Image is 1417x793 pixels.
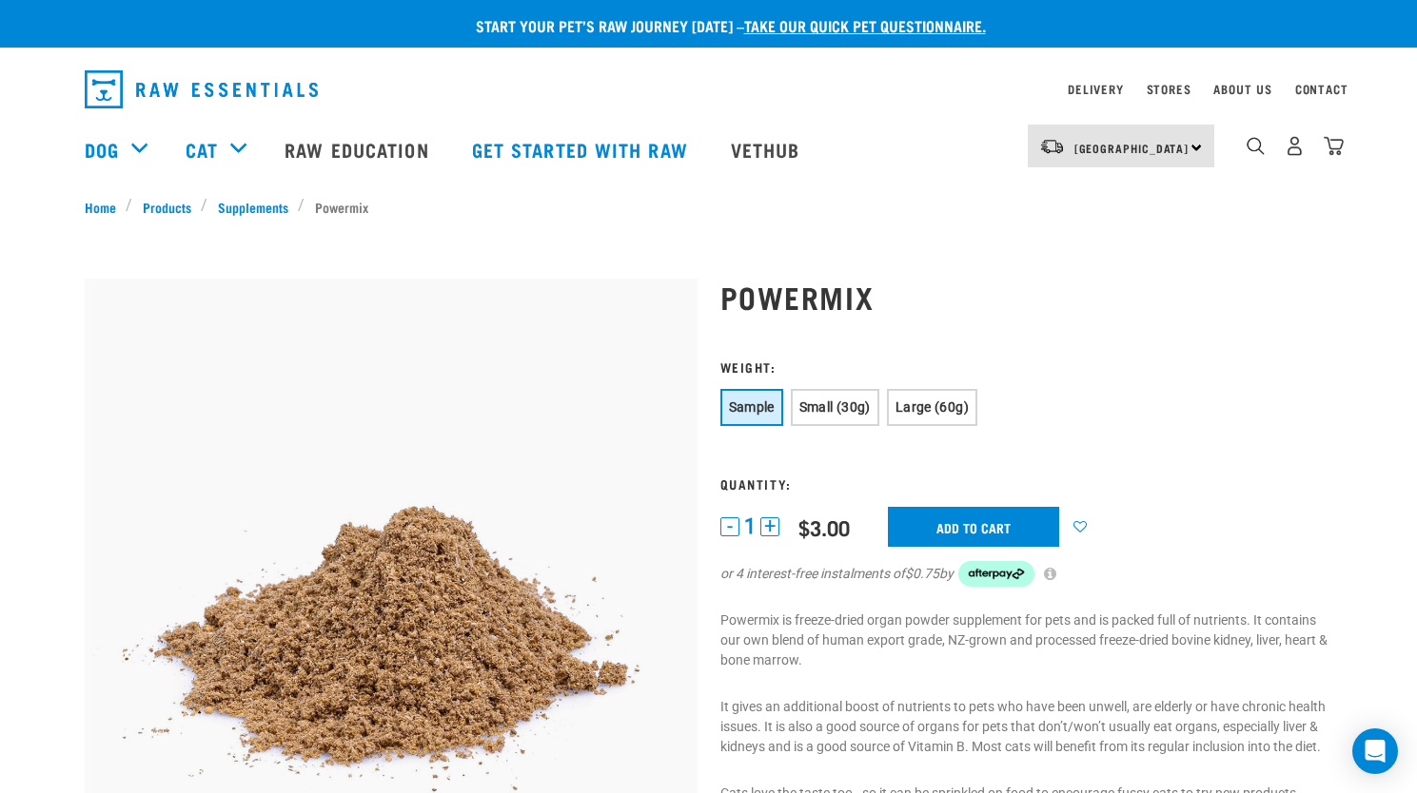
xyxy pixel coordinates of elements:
[720,561,1333,588] div: or 4 interest-free instalments of by
[798,515,850,539] div: $3.00
[791,389,879,426] button: Small (30g)
[85,135,119,164] a: Dog
[1285,136,1305,156] img: user.png
[712,111,824,187] a: Vethub
[132,197,201,217] a: Products
[85,197,127,217] a: Home
[1074,145,1190,151] span: [GEOGRAPHIC_DATA]
[744,516,756,536] span: 1
[85,70,318,108] img: Raw Essentials Logo
[207,197,298,217] a: Supplements
[905,564,939,584] span: $0.75
[799,399,871,415] span: Small (30g)
[1295,86,1348,92] a: Contact
[895,399,969,415] span: Large (60g)
[760,517,779,536] button: +
[720,389,783,426] button: Sample
[1324,136,1344,156] img: home-icon@2x.png
[958,561,1034,588] img: Afterpay
[1147,86,1191,92] a: Stores
[85,197,1333,217] nav: breadcrumbs
[266,111,452,187] a: Raw Education
[720,280,1333,314] h1: Powermix
[453,111,712,187] a: Get started with Raw
[1039,138,1065,155] img: van-moving.png
[1247,137,1265,155] img: home-icon-1@2x.png
[186,135,218,164] a: Cat
[729,399,775,415] span: Sample
[887,389,977,426] button: Large (60g)
[720,359,1333,374] h3: Weight:
[1068,86,1123,92] a: Delivery
[720,697,1333,757] p: It gives an additional boost of nutrients to pets who have been unwell, are elderly or have chron...
[744,21,986,29] a: take our quick pet questionnaire.
[69,63,1348,116] nav: dropdown navigation
[720,610,1333,670] p: Powermix is freeze-dried organ powder supplement for pets and is packed full of nutrients. It con...
[720,517,739,536] button: -
[1213,86,1271,92] a: About Us
[1352,728,1398,774] div: Open Intercom Messenger
[888,507,1059,547] input: Add to cart
[720,476,1333,491] h3: Quantity:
